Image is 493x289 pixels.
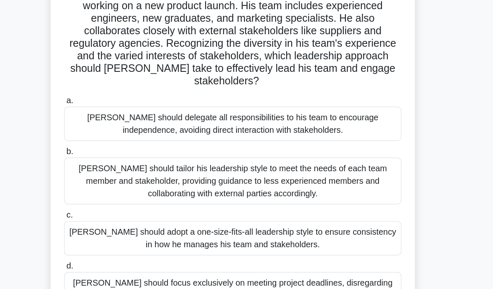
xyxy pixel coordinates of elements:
[111,207,382,234] div: [PERSON_NAME] should adopt a one-size-fits-all leadership style to ensure consistency in how he m...
[113,198,118,205] span: c.
[113,106,118,113] span: a.
[113,147,118,154] span: b.
[111,156,382,193] div: [PERSON_NAME] should tailor his leadership style to meet the needs of each team member and stakeh...
[111,248,382,275] div: [PERSON_NAME] should focus exclusively on meeting project deadlines, disregarding individual team...
[111,115,382,142] div: [PERSON_NAME] should delegate all responsibilities to his team to encourage independence, avoidin...
[113,239,118,246] span: d.
[110,19,383,100] h5: [PERSON_NAME] is a project manager leading a cross-functional team working on a new product launc...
